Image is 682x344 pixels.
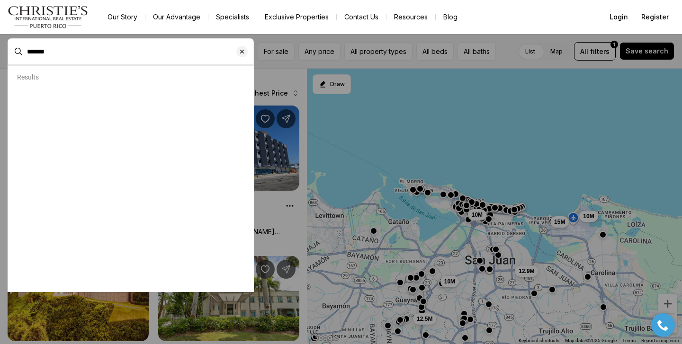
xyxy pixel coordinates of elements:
[641,13,669,21] span: Register
[236,39,253,64] button: Clear search input
[337,10,386,24] button: Contact Us
[100,10,145,24] a: Our Story
[636,8,674,26] button: Register
[145,10,208,24] a: Our Advantage
[208,10,257,24] a: Specialists
[604,8,634,26] button: Login
[436,10,465,24] a: Blog
[17,73,39,81] p: Results
[8,6,89,28] img: logo
[257,10,336,24] a: Exclusive Properties
[610,13,628,21] span: Login
[386,10,435,24] a: Resources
